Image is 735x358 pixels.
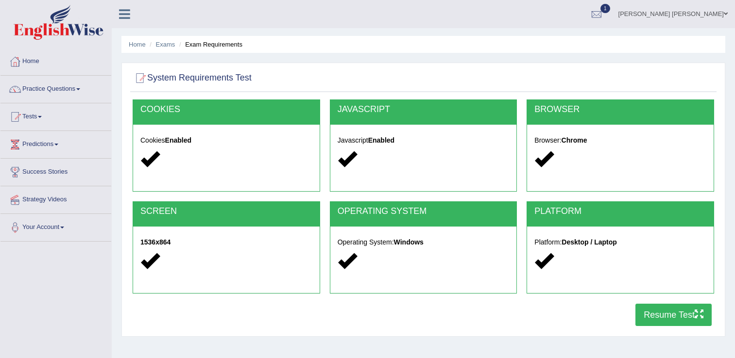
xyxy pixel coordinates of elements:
[368,136,394,144] strong: Enabled
[0,214,111,238] a: Your Account
[338,137,510,144] h5: Javascript
[165,136,191,144] strong: Enabled
[338,239,510,246] h5: Operating System:
[338,207,510,216] h2: OPERATING SYSTEM
[562,136,587,144] strong: Chrome
[338,105,510,114] h2: JAVASCRIPT
[0,48,111,72] a: Home
[534,137,706,144] h5: Browser:
[133,71,252,85] h2: System Requirements Test
[635,304,712,326] button: Resume Test
[394,238,424,246] strong: Windows
[177,40,242,49] li: Exam Requirements
[0,186,111,211] a: Strategy Videos
[534,239,706,246] h5: Platform:
[534,105,706,114] h2: BROWSER
[534,207,706,216] h2: PLATFORM
[140,238,171,246] strong: 1536x864
[140,105,312,114] h2: COOKIES
[600,4,610,13] span: 1
[0,103,111,128] a: Tests
[0,76,111,100] a: Practice Questions
[0,159,111,183] a: Success Stories
[140,207,312,216] h2: SCREEN
[562,238,617,246] strong: Desktop / Laptop
[156,41,175,48] a: Exams
[140,137,312,144] h5: Cookies
[0,131,111,155] a: Predictions
[129,41,146,48] a: Home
